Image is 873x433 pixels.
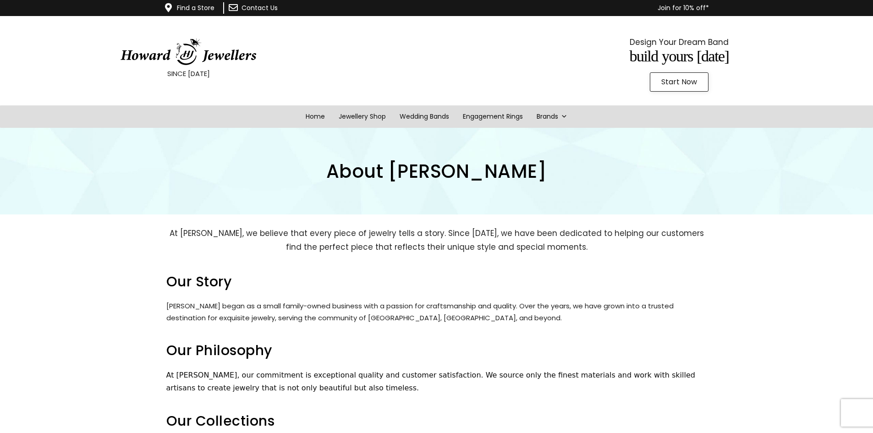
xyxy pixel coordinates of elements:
a: Brands [530,105,574,128]
a: Find a Store [177,3,214,12]
a: Engagement Rings [456,105,530,128]
img: HowardJewellersLogo-04 [120,38,257,66]
span: Start Now [661,78,697,86]
p: Design Your Dream Band [514,35,845,49]
p: [PERSON_NAME] began as a small family-owned business with a passion for craftsmanship and quality... [166,300,707,324]
h2: Our Philosophy [166,344,707,357]
h1: About [PERSON_NAME] [166,162,707,181]
p: At [PERSON_NAME], we believe that every piece of jewelry tells a story. Since [DATE], we have bee... [166,227,707,254]
p: Join for 10% off* [331,2,709,14]
a: Jewellery Shop [332,105,393,128]
a: Contact Us [242,3,278,12]
span: Build Yours [DATE] [630,48,729,65]
a: Wedding Bands [393,105,456,128]
p: SINCE [DATE] [23,68,354,80]
a: Start Now [650,72,708,92]
h2: Our Collections [166,414,707,428]
h2: Our Story [166,275,707,289]
a: Home [299,105,332,128]
span: At [PERSON_NAME], our commitment is exceptional quality and customer satisfaction. We source only... [166,371,698,392]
